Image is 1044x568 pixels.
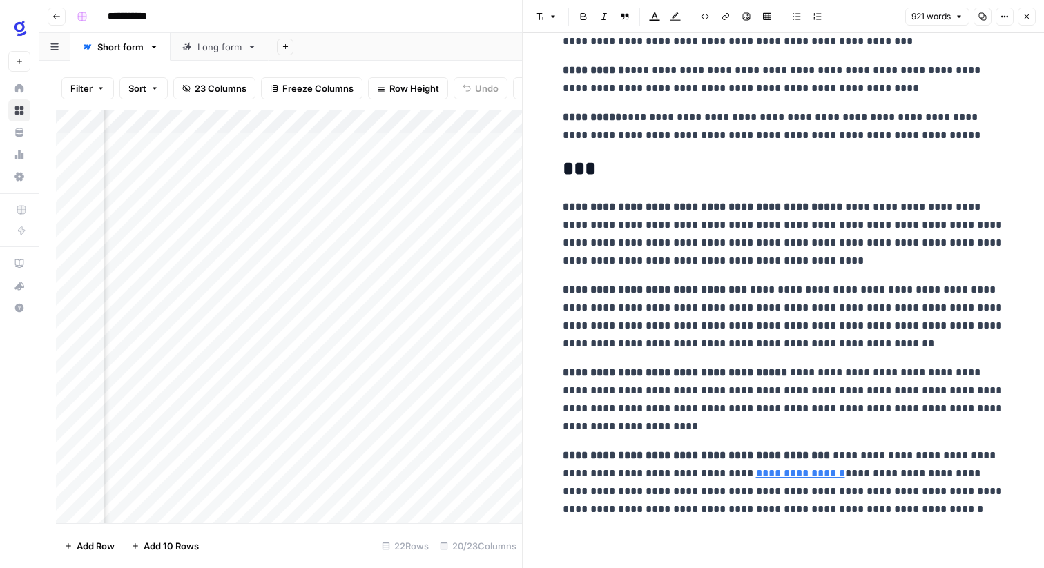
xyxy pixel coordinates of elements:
[97,40,144,54] div: Short form
[195,81,246,95] span: 23 Columns
[8,144,30,166] a: Usage
[70,33,171,61] a: Short form
[389,81,439,95] span: Row Height
[261,77,362,99] button: Freeze Columns
[171,33,269,61] a: Long form
[8,166,30,188] a: Settings
[8,99,30,121] a: Browse
[197,40,242,54] div: Long form
[9,275,30,296] div: What's new?
[8,253,30,275] a: AirOps Academy
[8,121,30,144] a: Your Data
[905,8,969,26] button: 921 words
[8,77,30,99] a: Home
[8,11,30,46] button: Workspace: Glean SEO Ops
[454,77,507,99] button: Undo
[119,77,168,99] button: Sort
[8,275,30,297] button: What's new?
[123,535,207,557] button: Add 10 Rows
[128,81,146,95] span: Sort
[376,535,434,557] div: 22 Rows
[144,539,199,553] span: Add 10 Rows
[61,77,114,99] button: Filter
[8,16,33,41] img: Glean SEO Ops Logo
[56,535,123,557] button: Add Row
[173,77,255,99] button: 23 Columns
[911,10,951,23] span: 921 words
[8,297,30,319] button: Help + Support
[70,81,93,95] span: Filter
[282,81,354,95] span: Freeze Columns
[77,539,115,553] span: Add Row
[368,77,448,99] button: Row Height
[475,81,499,95] span: Undo
[434,535,522,557] div: 20/23 Columns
